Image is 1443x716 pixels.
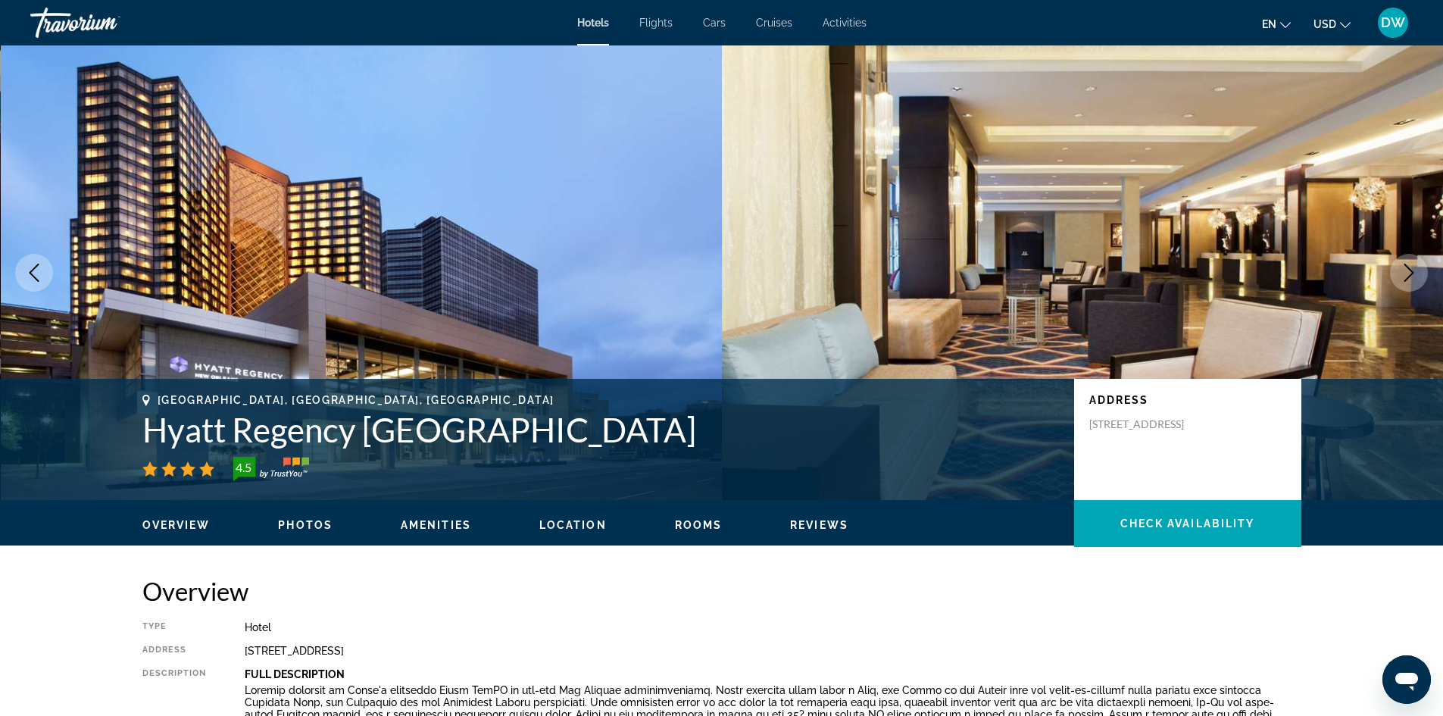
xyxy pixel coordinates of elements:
[142,410,1059,449] h1: Hyatt Regency [GEOGRAPHIC_DATA]
[1313,13,1351,35] button: Change currency
[245,645,1301,657] div: [STREET_ADDRESS]
[539,519,607,531] span: Location
[675,519,723,531] span: Rooms
[1074,500,1301,547] button: Check Availability
[30,3,182,42] a: Travorium
[245,668,345,680] b: Full Description
[401,518,471,532] button: Amenities
[1373,7,1413,39] button: User Menu
[245,621,1301,633] div: Hotel
[142,645,207,657] div: Address
[1089,417,1210,431] p: [STREET_ADDRESS]
[1089,394,1286,406] p: Address
[1382,655,1431,704] iframe: Button to launch messaging window
[675,518,723,532] button: Rooms
[1262,13,1291,35] button: Change language
[1120,517,1255,530] span: Check Availability
[823,17,867,29] a: Activities
[756,17,792,29] a: Cruises
[15,254,53,292] button: Previous image
[142,518,211,532] button: Overview
[1262,18,1276,30] span: en
[142,621,207,633] div: Type
[577,17,609,29] a: Hotels
[790,518,848,532] button: Reviews
[539,518,607,532] button: Location
[278,518,333,532] button: Photos
[142,519,211,531] span: Overview
[142,576,1301,606] h2: Overview
[401,519,471,531] span: Amenities
[229,458,259,477] div: 4.5
[278,519,333,531] span: Photos
[639,17,673,29] a: Flights
[158,394,554,406] span: [GEOGRAPHIC_DATA], [GEOGRAPHIC_DATA], [GEOGRAPHIC_DATA]
[703,17,726,29] a: Cars
[1313,18,1336,30] span: USD
[1390,254,1428,292] button: Next image
[233,457,309,481] img: trustyou-badge-hor.svg
[1381,15,1405,30] span: DW
[790,519,848,531] span: Reviews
